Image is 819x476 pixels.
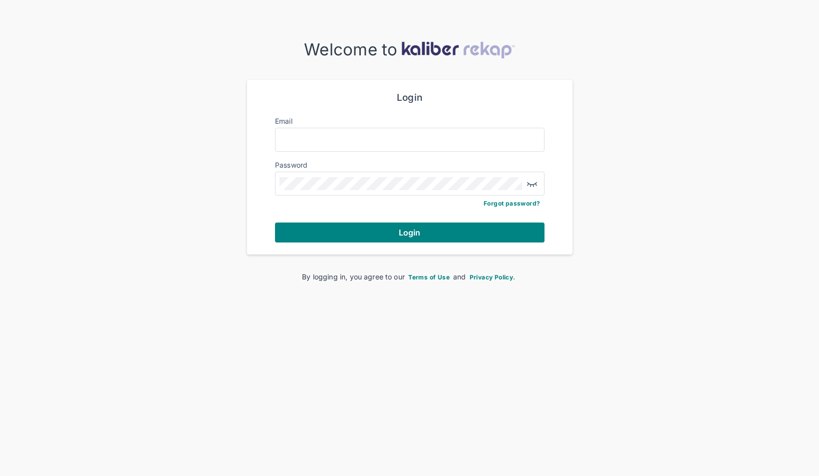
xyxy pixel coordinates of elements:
button: Login [275,223,545,242]
span: Privacy Policy. [470,273,516,281]
div: By logging in, you agree to our and [263,271,556,282]
span: Terms of Use [408,273,450,281]
a: Privacy Policy. [468,272,517,281]
a: Forgot password? [484,200,540,207]
div: Login [275,92,545,104]
img: eye-closed.fa43b6e4.svg [526,178,538,190]
img: kaliber-logo [401,41,515,58]
label: Email [275,117,292,125]
label: Password [275,161,308,169]
a: Terms of Use [407,272,451,281]
span: Login [399,228,421,238]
